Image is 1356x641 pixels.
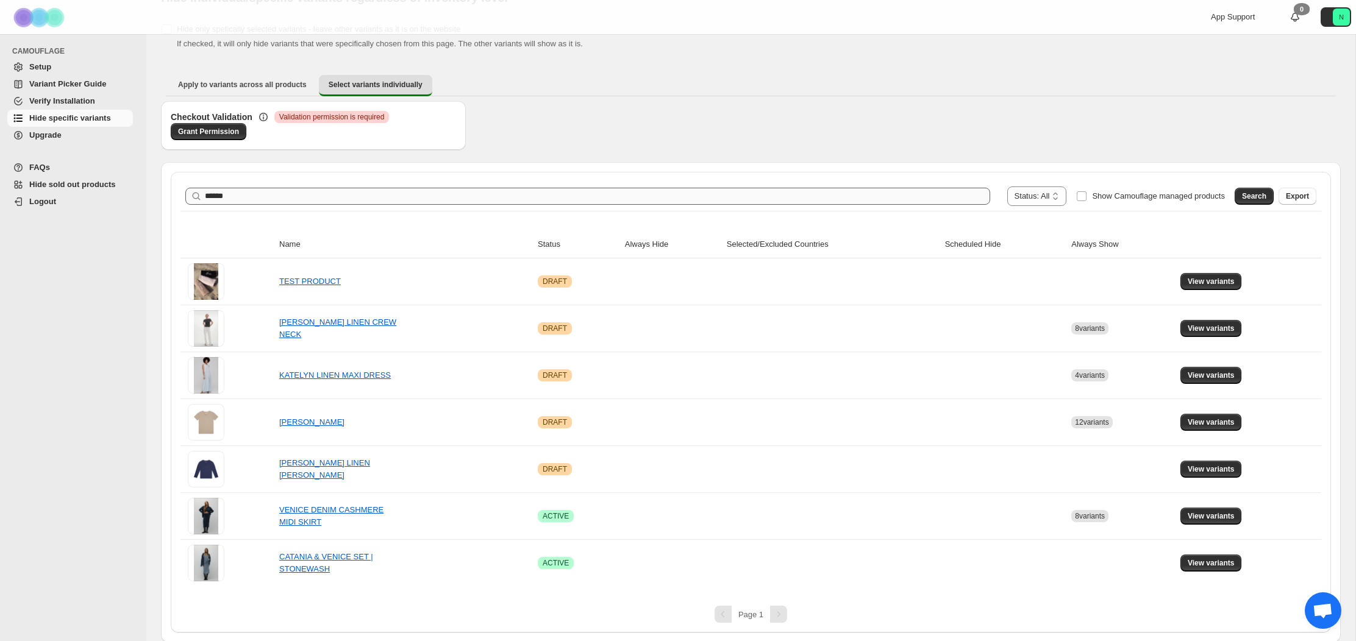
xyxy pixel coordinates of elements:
span: Logout [29,197,56,206]
span: Validation permission is required [279,112,385,122]
span: App Support [1211,12,1255,21]
a: Verify Installation [7,93,133,110]
span: Grant Permission [178,127,239,136]
nav: Pagination [180,606,1321,623]
span: View variants [1188,370,1235,380]
span: 8 variants [1075,512,1105,520]
span: CAMOUFLAGE [12,46,138,56]
span: Select variants individually [329,80,423,90]
span: View variants [1188,277,1235,286]
span: Hide specific variants [29,113,111,122]
button: Select variants individually [319,75,432,96]
a: Hide sold out products [7,176,133,193]
span: Show Camouflage managed products [1092,191,1225,200]
span: DRAFT [543,370,567,380]
span: Verify Installation [29,96,95,105]
span: 12 variants [1075,418,1108,427]
span: View variants [1188,324,1235,333]
a: [PERSON_NAME] LINEN CREW NECK [279,317,396,339]
th: Name [276,231,534,258]
span: DRAFT [543,417,567,427]
th: Selected/Excluded Countries [723,231,941,258]
span: If checked, it will only hide variants that were specifically chosen from this page. The other va... [177,39,583,48]
th: Scheduled Hide [941,231,1068,258]
th: Status [534,231,621,258]
a: FAQs [7,159,133,176]
button: View variants [1180,367,1242,384]
button: Export [1279,188,1316,205]
text: N [1339,13,1344,21]
button: Avatar with initials N [1321,7,1351,27]
a: 0 [1289,11,1301,23]
div: 0 [1294,3,1310,15]
a: TEST PRODUCT [279,277,341,286]
a: VENICE DENIM CASHMERE MIDI SKIRT [279,505,384,526]
button: View variants [1180,554,1242,572]
a: Grant Permission [171,123,246,140]
span: DRAFT [543,324,567,333]
span: Export [1286,191,1309,201]
a: Logout [7,193,133,210]
a: Upgrade [7,127,133,144]
button: View variants [1180,273,1242,290]
a: Setup [7,58,133,76]
span: View variants [1188,511,1235,521]
span: 4 variants [1075,371,1105,380]
a: CATANIA & VENICE SET | STONEWASH [279,552,373,573]
span: Avatar with initials N [1333,9,1350,26]
button: Search [1235,188,1274,205]
span: Search [1242,191,1266,201]
img: Camouflage [10,1,71,34]
th: Always Hide [621,231,723,258]
span: DRAFT [543,277,567,286]
a: Hide specific variants [7,110,133,127]
a: [PERSON_NAME] [279,417,344,427]
th: Always Show [1068,231,1177,258]
button: View variants [1180,414,1242,431]
span: ACTIVE [543,511,569,521]
button: View variants [1180,320,1242,337]
span: 8 variants [1075,324,1105,333]
span: Variant Picker Guide [29,79,106,88]
span: Upgrade [29,130,62,140]
a: Variant Picker Guide [7,76,133,93]
button: View variants [1180,461,1242,478]
span: Page 1 [738,610,763,619]
span: DRAFT [543,464,567,474]
div: Open chat [1305,592,1341,629]
h3: Checkout Validation [171,111,252,123]
span: View variants [1188,464,1235,474]
a: [PERSON_NAME] LINEN [PERSON_NAME] [279,458,370,480]
span: Apply to variants across all products [178,80,307,90]
span: ACTIVE [543,558,569,568]
button: View variants [1180,508,1242,525]
span: FAQs [29,163,50,172]
span: View variants [1188,417,1235,427]
span: Hide sold out products [29,180,116,189]
button: Apply to variants across all products [168,75,316,94]
a: KATELYN LINEN MAXI DRESS [279,370,391,380]
span: Setup [29,62,51,71]
span: View variants [1188,558,1235,568]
